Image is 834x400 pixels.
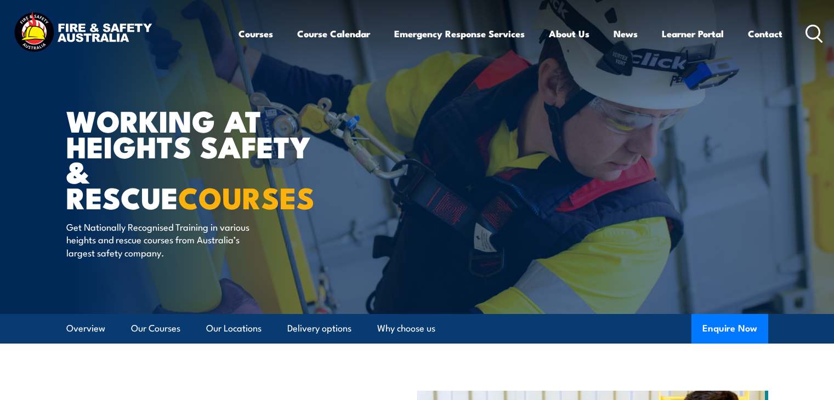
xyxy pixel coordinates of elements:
a: Our Locations [206,314,262,343]
p: Get Nationally Recognised Training in various heights and rescue courses from Australia’s largest... [66,220,266,259]
strong: COURSES [178,174,315,219]
a: Contact [748,19,782,48]
a: Why choose us [377,314,435,343]
button: Enquire Now [691,314,768,344]
h1: WORKING AT HEIGHTS SAFETY & RESCUE [66,107,337,210]
a: Learner Portal [662,19,724,48]
a: Course Calendar [297,19,370,48]
a: About Us [549,19,589,48]
a: Courses [239,19,273,48]
a: Emergency Response Services [394,19,525,48]
a: Delivery options [287,314,351,343]
a: Overview [66,314,105,343]
a: News [614,19,638,48]
a: Our Courses [131,314,180,343]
